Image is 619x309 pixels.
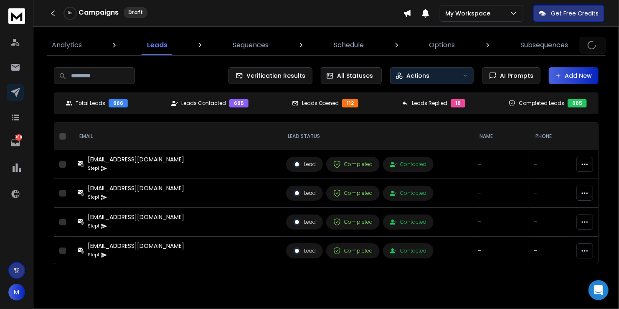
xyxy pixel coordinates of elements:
[333,189,373,197] div: Completed
[52,40,82,50] p: Analytics
[293,218,316,226] div: Lead
[8,284,25,301] button: M
[390,161,426,168] div: Contacted
[7,134,24,151] a: 389
[390,248,426,254] div: Contacted
[390,219,426,225] div: Contacted
[333,247,373,255] div: Completed
[589,280,609,300] div: Open Intercom Messenger
[76,100,105,107] p: Total Leads
[529,123,571,150] th: Phone
[142,35,173,55] a: Leads
[445,9,494,18] p: My Workspace
[497,72,533,80] span: AI Prompts
[302,100,339,107] p: Leads Opened
[47,35,87,55] a: Analytics
[79,8,119,18] h1: Campaigns
[334,40,364,50] p: Schedule
[293,189,316,197] div: Lead
[329,35,369,55] a: Schedule
[233,40,269,50] p: Sequences
[406,72,429,80] p: Actions
[473,237,529,266] td: -
[549,67,599,84] button: Add New
[88,213,184,221] div: [EMAIL_ADDRESS][DOMAIN_NAME]
[228,67,312,84] button: Verification Results
[281,123,473,150] th: LEAD STATUS
[293,247,316,255] div: Lead
[515,35,573,55] a: Subsequences
[473,179,529,208] td: -
[68,11,72,16] p: 0 %
[568,99,587,107] div: 665
[73,123,281,150] th: EMAIL
[342,99,358,107] div: 112
[412,100,447,107] p: Leads Replied
[228,35,274,55] a: Sequences
[8,8,25,24] img: logo
[451,99,465,107] div: 16
[473,150,529,179] td: -
[124,7,147,18] div: Draft
[337,72,373,80] p: All Statuses
[551,9,599,18] p: Get Free Credits
[88,164,99,173] p: Step 1
[333,218,373,226] div: Completed
[424,35,460,55] a: Options
[243,72,305,80] span: Verification Results
[529,150,571,179] td: -
[147,40,167,50] p: Leads
[529,237,571,266] td: -
[533,5,604,22] button: Get Free Credits
[529,208,571,237] td: -
[88,193,99,202] p: Step 1
[88,184,184,192] div: [EMAIL_ADDRESS][DOMAIN_NAME]
[429,40,455,50] p: Options
[519,100,564,107] p: Completed Leads
[88,251,99,259] p: Step 1
[293,161,316,168] div: Lead
[88,222,99,230] p: Step 1
[473,123,529,150] th: NAME
[181,100,226,107] p: Leads Contacted
[333,161,373,168] div: Completed
[390,190,426,197] div: Contacted
[109,99,128,107] div: 666
[529,179,571,208] td: -
[473,208,529,237] td: -
[229,99,249,107] div: 665
[520,40,568,50] p: Subsequences
[482,67,540,84] button: AI Prompts
[88,242,184,250] div: [EMAIL_ADDRESS][DOMAIN_NAME]
[15,134,22,141] p: 389
[88,155,184,163] div: [EMAIL_ADDRESS][DOMAIN_NAME]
